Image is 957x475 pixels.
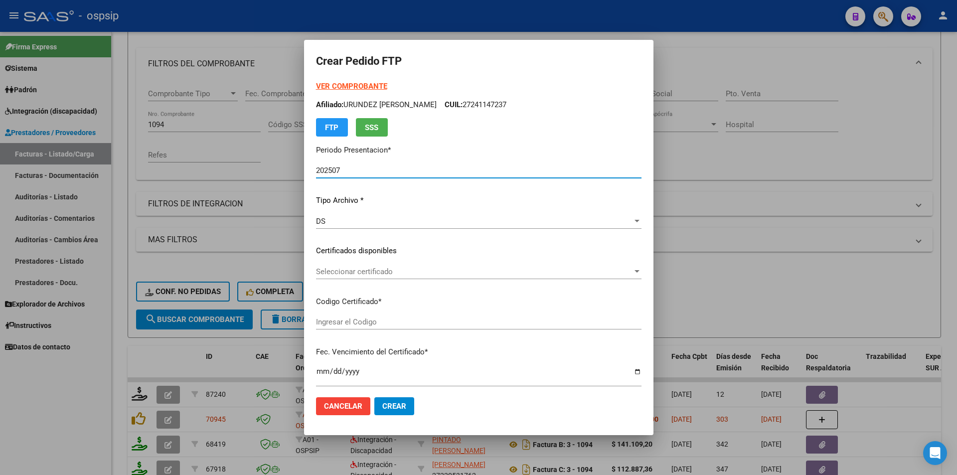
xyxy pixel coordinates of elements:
p: Codigo Certificado [316,296,641,308]
span: DS [316,217,325,226]
p: Periodo Presentacion [316,145,641,156]
p: URUNDEZ [PERSON_NAME] 27241147237 [316,99,641,111]
button: Cancelar [316,397,370,415]
span: Afiliado: [316,100,343,109]
p: Tipo Archivo * [316,195,641,206]
a: VER COMPROBANTE [316,82,387,91]
span: Cancelar [324,402,362,411]
button: SSS [356,118,388,137]
span: FTP [325,123,338,132]
span: CUIL: [445,100,463,109]
span: Seleccionar certificado [316,267,633,276]
h2: Crear Pedido FTP [316,52,641,71]
span: Crear [382,402,406,411]
span: SSS [365,123,378,132]
div: Open Intercom Messenger [923,441,947,465]
button: Crear [374,397,414,415]
p: Certificados disponibles [316,245,641,257]
p: Fec. Vencimiento del Certificado [316,346,641,358]
button: FTP [316,118,348,137]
